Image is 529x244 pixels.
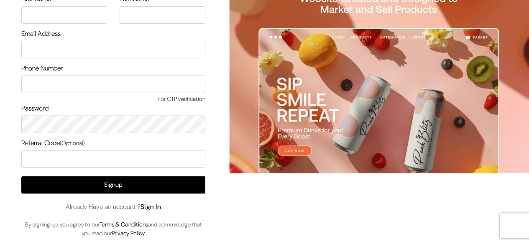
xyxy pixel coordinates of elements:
[100,221,148,228] a: Terms & Conditions
[21,29,61,39] label: Email Address
[60,139,85,147] span: (Optional)
[21,95,205,103] span: For OTP verification
[112,229,145,237] a: Privacy Policy
[21,176,205,194] button: Signup
[141,202,161,211] a: Sign In
[21,103,49,113] label: Password
[66,202,161,212] span: Already Have an account ?
[21,63,63,73] label: Phone Number
[21,138,85,148] label: Referral Code
[21,220,205,238] p: By signing up, you agree to our and acknowledge that you read our .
